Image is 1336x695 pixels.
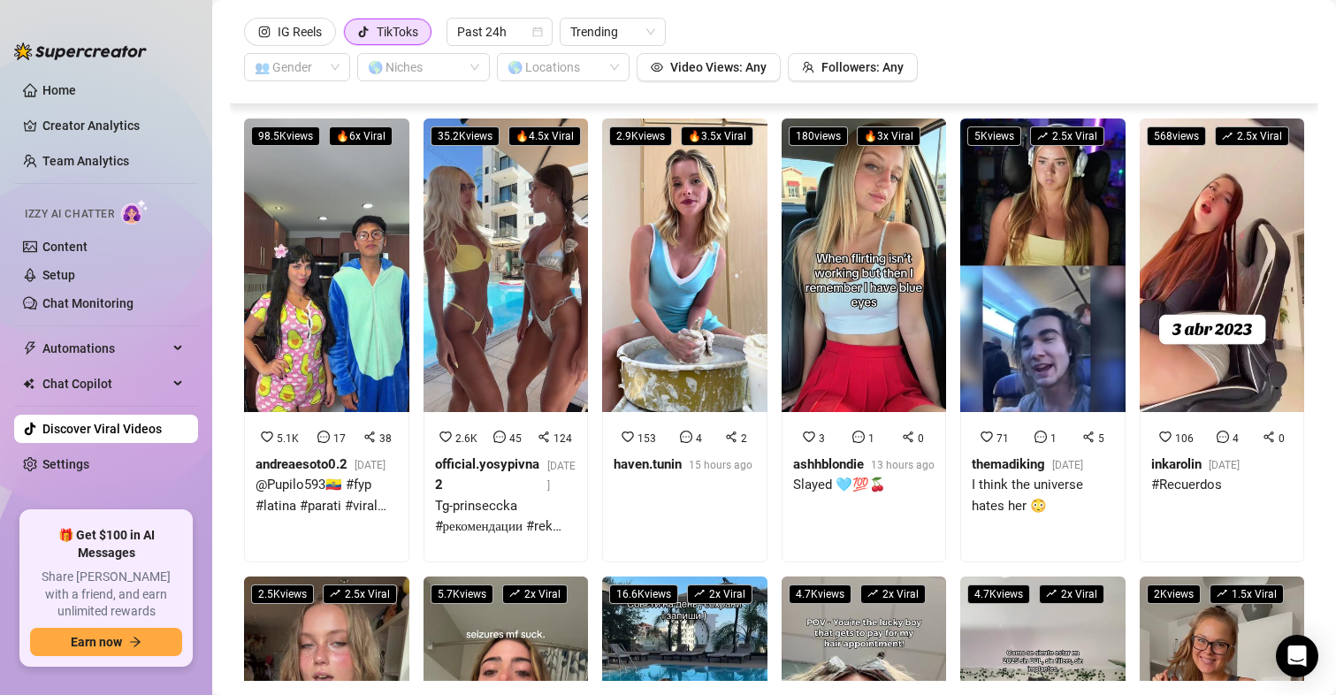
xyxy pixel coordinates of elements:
[741,432,747,445] span: 2
[1050,432,1057,445] span: 1
[129,636,141,648] span: arrow-right
[857,126,920,146] span: 🔥 3 x Viral
[902,431,914,443] span: share-alt
[424,118,589,412] img: Tg-prinseccka #рекомендации #rek #island #jump #отдых
[637,432,656,445] span: 153
[71,635,122,649] span: Earn now
[694,588,705,599] span: rise
[42,268,75,282] a: Setup
[256,456,347,472] strong: andreaesoto0.2
[972,475,1114,516] div: I think the universe hates her 😳
[981,431,993,443] span: heart
[1039,584,1104,604] span: 2 x Viral
[42,370,168,398] span: Chat Copilot
[42,111,184,140] a: Creator Analytics
[960,118,1126,562] a: 5Kviewsrise2.5x ViralI think the universe hates her 😳7115themadiking[DATE]I think the universe ha...
[42,154,129,168] a: Team Analytics
[802,61,814,73] span: team
[967,584,1030,604] span: 4.7K views
[30,628,182,656] button: Earn nowarrow-right
[317,431,330,443] span: message
[244,118,409,412] img: @Pupilo593🇪🇨 #fyp #latina #parati #viral #pupilo593
[1098,432,1104,445] span: 5
[1052,459,1083,471] span: [DATE]
[538,431,550,443] span: share-alt
[42,83,76,97] a: Home
[967,126,1021,146] span: 5K views
[509,432,522,445] span: 45
[42,422,162,436] a: Discover Viral Videos
[42,334,168,363] span: Automations
[1263,431,1275,443] span: share-alt
[553,432,572,445] span: 124
[1222,131,1233,141] span: rise
[547,460,576,492] span: [DATE]
[819,432,825,445] span: 3
[1037,131,1048,141] span: rise
[1151,456,1202,472] strong: inkarolin
[431,126,500,146] span: 35.2K views
[614,456,682,472] strong: haven.tunin
[1147,584,1201,604] span: 2K views
[278,19,322,45] div: IG Reels
[789,126,848,146] span: 180 views
[42,240,88,254] a: Content
[244,118,409,562] a: 98.5Kviews🔥6x Viral@Pupilo593🇪🇨 #fyp #latina #parati #viral #pupilo593 5.1K1738andreaesoto0.2[DAT...
[689,459,752,471] span: 15 hours ago
[455,432,477,445] span: 2.6K
[1175,432,1194,445] span: 106
[803,431,815,443] span: heart
[25,206,114,223] span: Izzy AI Chatter
[860,584,926,604] span: 2 x Viral
[680,431,692,443] span: message
[696,432,702,445] span: 4
[1140,118,1305,562] a: 568viewsrise2.5x Viral#Recuerdos 10640inkarolin[DATE]#Recuerdos
[651,61,663,73] span: eye
[972,456,1045,472] strong: themadiking
[687,584,752,604] span: 2 x Viral
[330,588,340,599] span: rise
[323,584,397,604] span: 2.5 x Viral
[602,118,767,562] a: 2.9Kviews🔥3.5x Viral15342haven.tunin15 hours ago
[1233,432,1239,445] span: 4
[431,584,493,604] span: 5.7K views
[996,432,1009,445] span: 71
[1147,126,1206,146] span: 568 views
[609,126,672,146] span: 2.9K views
[1209,459,1240,471] span: [DATE]
[256,475,398,516] div: @Pupilo593🇪🇨 #fyp #latina #parati #viral #pupilo593
[363,431,376,443] span: share-alt
[355,459,386,471] span: [DATE]
[493,431,506,443] span: message
[867,588,878,599] span: rise
[852,431,865,443] span: message
[960,118,1126,412] img: I think the universe hates her 😳
[457,19,542,45] span: Past 24h
[1276,635,1318,677] div: Open Intercom Messenger
[1210,584,1284,604] span: 1.5 x Viral
[725,431,737,443] span: share-alt
[251,584,314,604] span: 2.5K views
[821,60,904,74] span: Followers: Any
[1159,431,1172,443] span: heart
[435,456,539,493] strong: official.yosypivna2
[435,496,577,538] div: Tg-prinseccka #рекомендации #rek #island #jump #отдых
[508,126,581,146] span: 🔥 4.5 x Viral
[1279,432,1285,445] span: 0
[918,432,924,445] span: 0
[782,118,947,412] img: Slayed 🩵💯🍒
[782,118,947,562] a: 180views🔥3x ViralSlayed 🩵💯🍒310ashhblondie13 hours agoSlayed 🩵💯🍒
[23,341,37,355] span: thunderbolt
[570,19,655,45] span: Trending
[788,53,918,81] button: Followers: Any
[681,126,753,146] span: 🔥 3.5 x Viral
[1151,475,1240,496] div: #Recuerdos
[439,431,452,443] span: heart
[30,527,182,561] span: 🎁 Get $100 in AI Messages
[1217,588,1227,599] span: rise
[30,569,182,621] span: Share [PERSON_NAME] with a friend, and earn unlimited rewards
[637,53,781,81] button: Video Views: Any
[1217,431,1229,443] span: message
[1030,126,1104,146] span: 2.5 x Viral
[868,432,874,445] span: 1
